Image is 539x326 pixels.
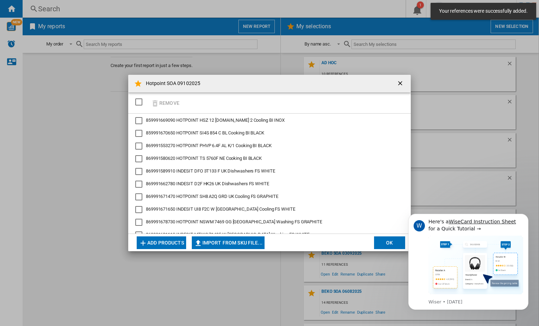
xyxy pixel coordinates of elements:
span: 869991553270 HOTPOINT PHVP 6.4F AL K/1 Cooking BI BLACK [146,143,272,148]
button: OK [374,236,405,249]
span: 869991580620 HOTPOINT TS 5760F NE Cooking BI BLACK [146,156,262,161]
md-checkbox: 869991671650 INDESIT UI8 F2C W UK Cooling FS WHITE [135,206,398,213]
md-checkbox: 869991681110 INDESIT MTWC 71485 W UK Washing FS WHITE [135,231,398,239]
span: Your references were successfully added. [437,8,530,15]
md-checkbox: 869991662780 INDESIT D2F HK26 UK Dishwashers FS WHITE [135,181,398,188]
md-checkbox: 859991669090 HOTPOINT HSZ 12 A2D.UK 2 Cooling BI INOX [135,117,398,124]
span: 869991671650 INDESIT UI8 F2C W [GEOGRAPHIC_DATA] Cooling FS WHITE [146,206,295,212]
md-checkbox: 869991678730 HOTPOINT NSWM 7469 GG UK Washing FS GRAPHITE [135,219,398,226]
span: 869991681110 INDESIT MTWC 71485 W [GEOGRAPHIC_DATA] Washing FS WHITE [146,232,309,237]
h4: Hotpoint SOA 09102025 [142,80,200,87]
button: Import from SKU file... [192,236,265,249]
span: 869991662780 INDESIT D2F HK26 UK Dishwashers FS WHITE [146,181,269,186]
md-checkbox: 869991589910 INDESIT DFO 3T133 F UK Dishwashers FS WHITE [135,168,398,175]
span: 869991671470 HOTPOINT SH8 A2Q GRD UK Cooling FS GRAPHITE [146,194,278,199]
span: 869991589910 INDESIT DFO 3T133 F UK Dishwashers FS WHITE [146,168,275,174]
span: 859991669090 HOTPOINT HSZ 12 [DOMAIN_NAME] 2 Cooling BI INOX [146,117,285,123]
button: Remove [149,95,182,111]
md-checkbox: SELECTIONS.EDITION_POPUP.SELECT_DESELECT [135,96,146,108]
button: Add products [137,236,186,249]
md-checkbox: 869991580620 HOTPOINT TS 5760F NE Cooking BI BLACK [135,155,398,162]
md-checkbox: 869991553270 HOTPOINT PHVP 6.4F AL K/1 Cooking BI BLACK [135,143,398,150]
span: 869991678730 HOTPOINT NSWM 7469 GG [GEOGRAPHIC_DATA] Washing FS GRAPHITE [146,219,322,224]
md-checkbox: 859991670650 HOTPOINT SI4S 854 C BL Cooking BI BLACK [135,130,398,137]
button: getI18NText('BUTTONS.CLOSE_DIALOG') [394,77,408,91]
md-checkbox: 869991671470 HOTPOINT SH8 A2Q GRD UK Cooling FS GRAPHITE [135,193,398,200]
span: 859991670650 HOTPOINT SI4S 854 C BL Cooking BI BLACK [146,130,264,135]
ng-md-icon: getI18NText('BUTTONS.CLOSE_DIALOG') [397,80,405,88]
